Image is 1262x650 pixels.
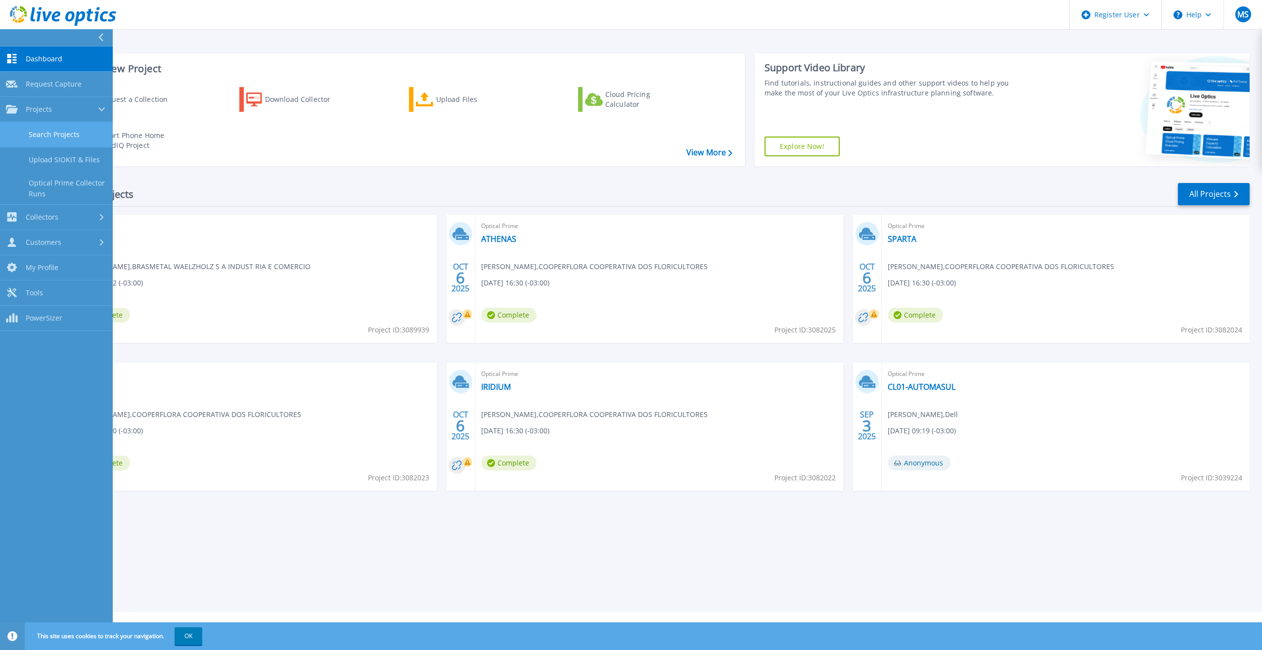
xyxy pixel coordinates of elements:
[456,274,465,282] span: 6
[265,90,344,109] div: Download Collector
[26,288,43,297] span: Tools
[26,213,58,222] span: Collectors
[774,472,836,483] span: Project ID: 3082022
[26,238,61,247] span: Customers
[481,456,537,470] span: Complete
[98,90,178,109] div: Request a Collection
[70,87,180,112] a: Request a Collection
[888,425,956,436] span: [DATE] 09:19 (-03:00)
[857,408,876,444] div: SEP 2025
[888,278,956,288] span: [DATE] 16:30 (-03:00)
[862,421,871,430] span: 3
[75,369,431,379] span: Optical Prime
[888,221,1244,232] span: Optical Prime
[70,63,732,74] h3: Start a New Project
[481,369,837,379] span: Optical Prime
[451,260,470,296] div: OCT 2025
[578,87,688,112] a: Cloud Pricing Calculator
[888,234,916,244] a: SPARTA
[765,137,840,156] a: Explore Now!
[1178,183,1250,205] a: All Projects
[27,627,202,645] span: This site uses cookies to track your navigation.
[26,54,62,63] span: Dashboard
[605,90,684,109] div: Cloud Pricing Calculator
[456,421,465,430] span: 6
[481,221,837,232] span: Optical Prime
[481,234,516,244] a: ATHENAS
[686,148,732,157] a: View More
[481,308,537,323] span: Complete
[888,409,958,420] span: [PERSON_NAME] , Dell
[451,408,470,444] div: OCT 2025
[75,261,311,272] span: [PERSON_NAME] , BRASMETAL WAELZHOLZ S A INDUST RIA E COMERCIO
[857,260,876,296] div: OCT 2025
[1237,10,1249,18] span: MS
[239,87,350,112] a: Download Collector
[409,87,519,112] a: Upload Files
[888,261,1114,272] span: [PERSON_NAME] , COOPERFLORA COOPERATIVA DOS FLORICULTORES
[1181,325,1242,335] span: Project ID: 3082024
[888,308,943,323] span: Complete
[774,325,836,335] span: Project ID: 3082025
[26,314,62,323] span: PowerSizer
[175,627,202,645] button: OK
[481,409,708,420] span: [PERSON_NAME] , COOPERFLORA COOPERATIVA DOS FLORICULTORES
[481,278,549,288] span: [DATE] 16:30 (-03:00)
[862,274,871,282] span: 6
[26,263,58,272] span: My Profile
[26,80,82,89] span: Request Capture
[765,61,1020,74] div: Support Video Library
[75,221,431,232] span: Optical Prime
[1181,472,1242,483] span: Project ID: 3039224
[97,131,174,150] div: Import Phone Home CloudIQ Project
[26,105,52,114] span: Projects
[888,456,950,470] span: Anonymous
[888,382,955,392] a: CL01-AUTOMASUL
[888,369,1244,379] span: Optical Prime
[481,425,549,436] span: [DATE] 16:30 (-03:00)
[765,78,1020,98] div: Find tutorials, instructional guides and other support videos to help you make the most of your L...
[75,409,301,420] span: [PERSON_NAME] , COOPERFLORA COOPERATIVA DOS FLORICULTORES
[368,472,429,483] span: Project ID: 3082023
[481,382,511,392] a: IRIDIUM
[368,325,429,335] span: Project ID: 3089939
[481,261,708,272] span: [PERSON_NAME] , COOPERFLORA COOPERATIVA DOS FLORICULTORES
[436,90,515,109] div: Upload Files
